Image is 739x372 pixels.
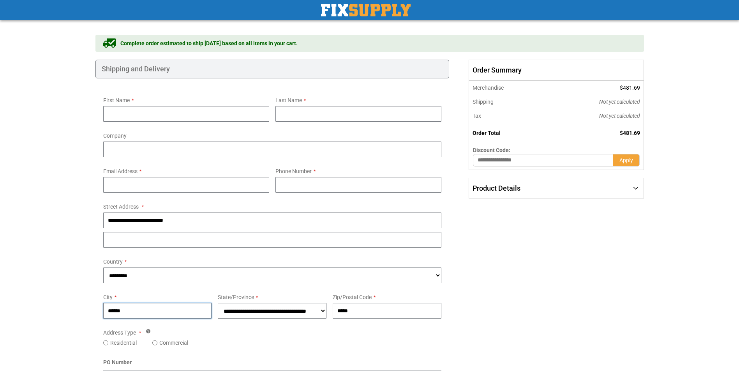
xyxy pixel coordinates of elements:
[599,113,640,119] span: Not yet calculated
[321,4,411,16] a: store logo
[620,85,640,91] span: $481.69
[103,358,442,370] div: PO Number
[473,99,494,105] span: Shipping
[103,259,123,265] span: Country
[613,154,640,167] button: Apply
[620,130,640,136] span: $481.69
[103,294,113,300] span: City
[599,99,640,105] span: Not yet calculated
[321,4,411,16] img: Fix Industrial Supply
[103,133,127,139] span: Company
[469,109,547,123] th: Tax
[473,147,510,153] span: Discount Code:
[333,294,372,300] span: Zip/Postal Code
[103,329,136,336] span: Address Type
[473,184,520,192] span: Product Details
[275,97,302,103] span: Last Name
[120,39,298,47] span: Complete order estimated to ship [DATE] based on all items in your cart.
[469,60,644,81] span: Order Summary
[95,60,450,78] div: Shipping and Delivery
[275,168,312,174] span: Phone Number
[103,97,130,103] span: First Name
[218,294,254,300] span: State/Province
[159,339,188,347] label: Commercial
[103,168,138,174] span: Email Address
[103,204,139,210] span: Street Address
[110,339,137,347] label: Residential
[473,130,501,136] strong: Order Total
[469,81,547,95] th: Merchandise
[619,157,633,163] span: Apply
